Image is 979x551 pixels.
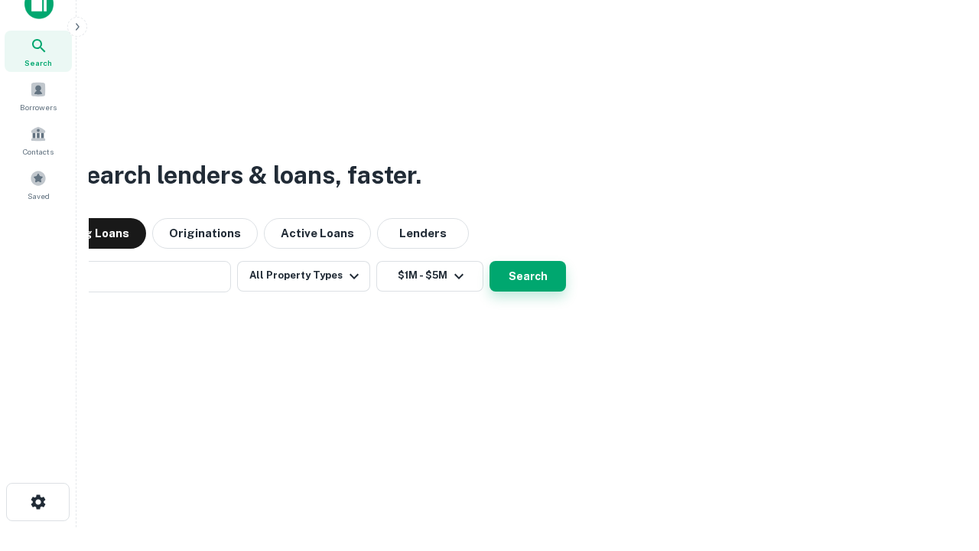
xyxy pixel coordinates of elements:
[70,157,421,194] h3: Search lenders & loans, faster.
[5,119,72,161] a: Contacts
[5,164,72,205] a: Saved
[903,429,979,502] iframe: Chat Widget
[20,101,57,113] span: Borrowers
[489,261,566,292] button: Search
[28,190,50,202] span: Saved
[152,218,258,249] button: Originations
[5,31,72,72] a: Search
[376,261,483,292] button: $1M - $5M
[24,57,52,69] span: Search
[237,261,370,292] button: All Property Types
[23,145,54,158] span: Contacts
[264,218,371,249] button: Active Loans
[377,218,469,249] button: Lenders
[5,75,72,116] a: Borrowers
